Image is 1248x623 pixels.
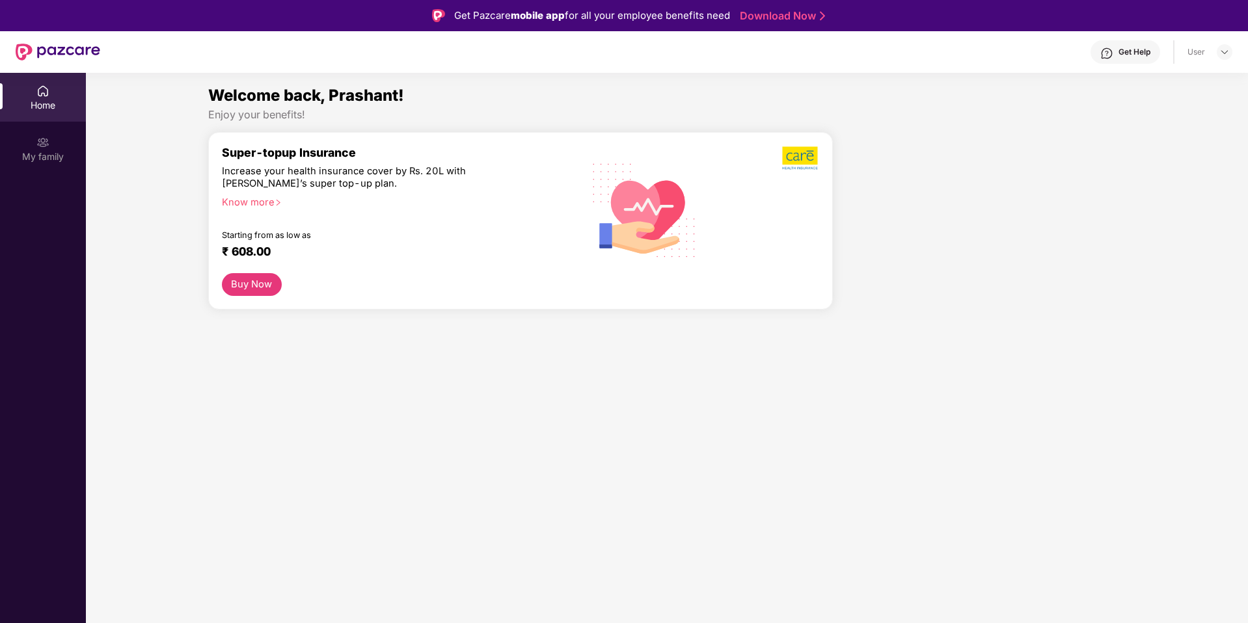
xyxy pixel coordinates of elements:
div: ₹ 608.00 [222,245,558,260]
a: Download Now [740,9,821,23]
img: svg+xml;base64,PHN2ZyBpZD0iSGVscC0zMngzMiIgeG1sbnM9Imh0dHA6Ly93d3cudzMub3JnLzIwMDAvc3ZnIiB3aWR0aD... [1100,47,1113,60]
div: Get Help [1119,47,1150,57]
img: svg+xml;base64,PHN2ZyB3aWR0aD0iMjAiIGhlaWdodD0iMjAiIHZpZXdCb3g9IjAgMCAyMCAyMCIgZmlsbD0ibm9uZSIgeG... [36,136,49,149]
div: Super-topup Insurance [222,146,571,159]
span: Welcome back, Prashant! [208,86,404,105]
img: svg+xml;base64,PHN2ZyB4bWxucz0iaHR0cDovL3d3dy53My5vcmcvMjAwMC9zdmciIHhtbG5zOnhsaW5rPSJodHRwOi8vd3... [582,146,707,272]
img: Stroke [820,9,825,23]
div: User [1187,47,1205,57]
div: Enjoy your benefits! [208,108,1126,122]
button: Buy Now [222,273,282,296]
div: Get Pazcare for all your employee benefits need [454,8,730,23]
img: svg+xml;base64,PHN2ZyBpZD0iSG9tZSIgeG1sbnM9Imh0dHA6Ly93d3cudzMub3JnLzIwMDAvc3ZnIiB3aWR0aD0iMjAiIG... [36,85,49,98]
img: svg+xml;base64,PHN2ZyBpZD0iRHJvcGRvd24tMzJ4MzIiIHhtbG5zPSJodHRwOi8vd3d3LnczLm9yZy8yMDAwL3N2ZyIgd2... [1219,47,1230,57]
span: right [275,199,282,206]
img: Logo [432,9,445,22]
div: Know more [222,196,563,205]
img: b5dec4f62d2307b9de63beb79f102df3.png [782,146,819,170]
div: Starting from as low as [222,230,515,239]
strong: mobile app [511,9,565,21]
img: New Pazcare Logo [16,44,100,60]
div: Increase your health insurance cover by Rs. 20L with [PERSON_NAME]’s super top-up plan. [222,165,514,191]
